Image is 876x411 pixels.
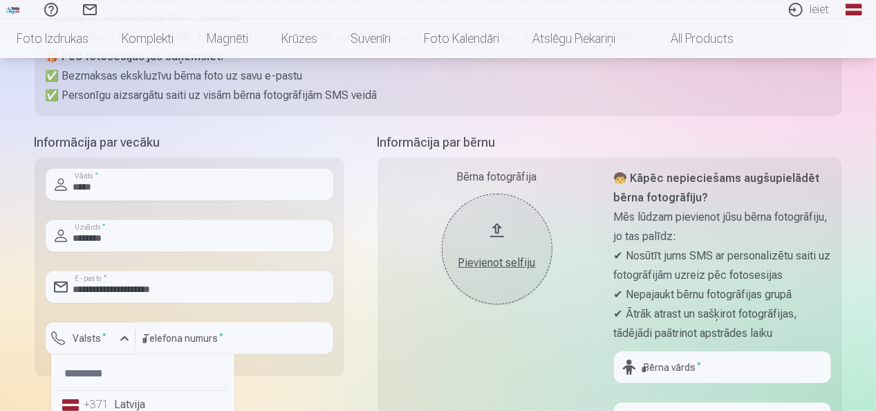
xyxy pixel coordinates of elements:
[265,19,334,58] a: Krūzes
[516,19,632,58] a: Atslēgu piekariņi
[334,19,407,58] a: Suvenīri
[614,304,831,343] p: ✔ Ātrāk atrast un sašķirot fotogrāfijas, tādējādi paātrinot apstrādes laiku
[46,322,136,354] button: Valsts*
[614,172,820,204] strong: 🧒 Kāpēc nepieciešams augšupielādēt bērna fotogrāfiju?
[614,208,831,246] p: Mēs lūdzam pievienot jūsu bērna fotogrāfiju, jo tas palīdz:
[632,19,750,58] a: All products
[456,255,539,271] div: Pievienot selfiju
[442,194,552,304] button: Pievienot selfiju
[190,19,265,58] a: Magnēti
[68,331,113,345] label: Valsts
[6,6,21,14] img: /fa1
[378,133,842,152] h5: Informācija par bērnu
[105,19,190,58] a: Komplekti
[35,133,344,152] h5: Informācija par vecāku
[614,285,831,304] p: ✔ Nepajaukt bērnu fotogrāfijas grupā
[46,86,831,105] p: ✅ Personīgu aizsargātu saiti uz visām bērna fotogrāfijām SMS veidā
[614,246,831,285] p: ✔ Nosūtīt jums SMS ar personalizētu saiti uz fotogrāfijām uzreiz pēc fotosesijas
[407,19,516,58] a: Foto kalendāri
[389,169,606,185] div: Bērna fotogrāfija
[46,66,831,86] p: ✅ Bezmaksas ekskluzīvu bērna foto uz savu e-pastu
